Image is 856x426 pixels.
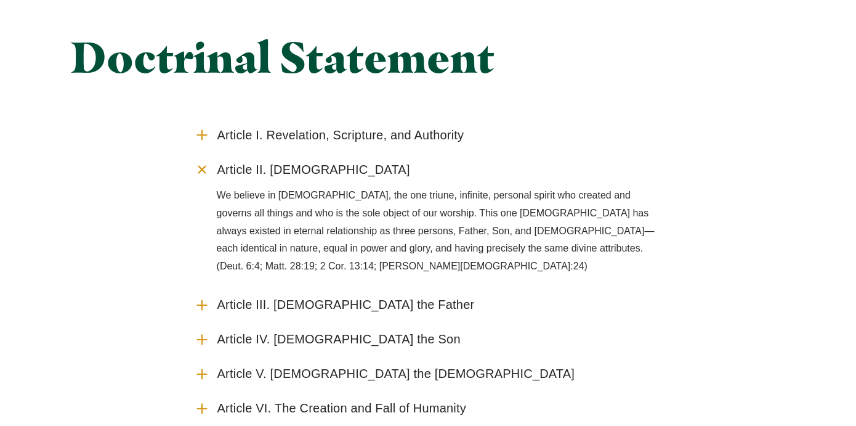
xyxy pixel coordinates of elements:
[217,187,663,276] p: We believe in [DEMOGRAPHIC_DATA], the one triune, infinite, personal spirit who created and gover...
[217,128,464,143] span: Article I. Revelation, Scripture, and Authority
[217,332,461,347] span: Article IV. [DEMOGRAPHIC_DATA] the Son
[217,401,466,416] span: Article VI. The Creation and Fall of Humanity
[217,162,410,178] span: Article II. [DEMOGRAPHIC_DATA]
[217,366,575,382] span: Article V. [DEMOGRAPHIC_DATA] the [DEMOGRAPHIC_DATA]
[217,297,475,313] span: Article III. [DEMOGRAPHIC_DATA] the Father
[71,33,539,81] h1: Doctrinal Statement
